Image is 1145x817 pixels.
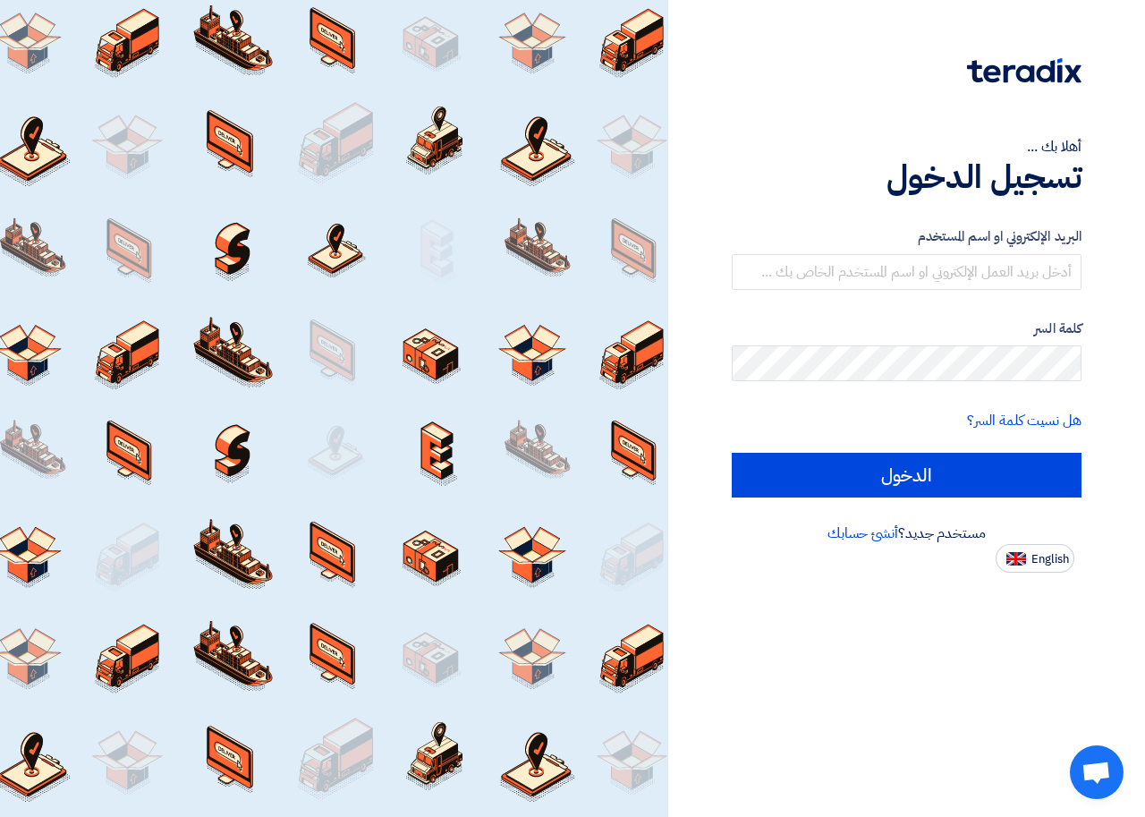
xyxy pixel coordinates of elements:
input: الدخول [732,453,1081,498]
div: مستخدم جديد؟ [732,523,1081,544]
a: هل نسيت كلمة السر؟ [967,410,1081,431]
div: أهلا بك ... [732,136,1081,157]
img: en-US.png [1006,552,1026,566]
input: أدخل بريد العمل الإلكتروني او اسم المستخدم الخاص بك ... [732,254,1081,290]
span: English [1031,553,1069,566]
a: أنشئ حسابك [827,523,898,544]
h1: تسجيل الدخول [732,157,1081,197]
div: دردشة مفتوحة [1070,745,1124,799]
img: Teradix logo [967,58,1081,83]
label: البريد الإلكتروني او اسم المستخدم [732,226,1081,247]
button: English [996,544,1074,573]
label: كلمة السر [732,319,1081,339]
